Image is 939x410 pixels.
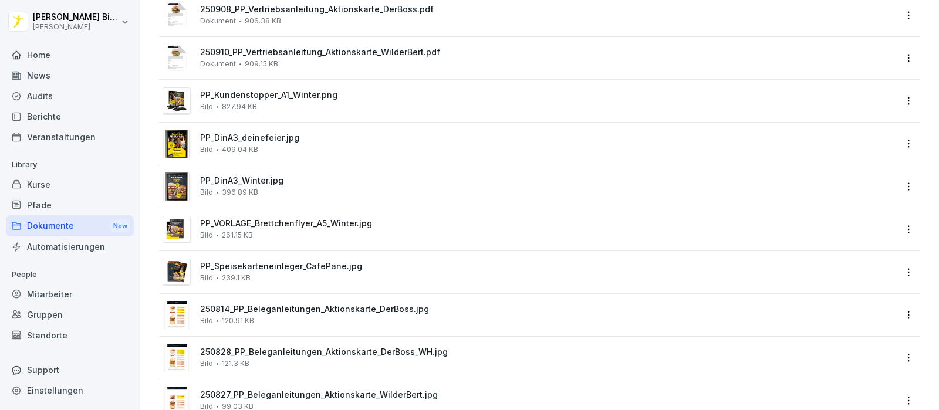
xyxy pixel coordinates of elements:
[6,86,134,106] a: Audits
[6,195,134,215] a: Pfade
[200,188,213,196] span: Bild
[164,260,189,283] img: image thumbnail
[167,301,187,329] img: image thumbnail
[6,174,134,195] a: Kurse
[6,215,134,237] a: DokumenteNew
[222,188,258,196] span: 396.89 KB
[200,60,236,68] span: Dokument
[200,103,213,111] span: Bild
[222,145,258,154] span: 409.04 KB
[6,284,134,304] a: Mitarbeiter
[6,45,134,65] a: Home
[245,17,281,25] span: 906.38 KB
[33,12,119,22] p: [PERSON_NAME] Bierstedt
[33,23,119,31] p: [PERSON_NAME]
[200,304,896,314] span: 250814_PP_Beleganleitungen_Aktionskarte_DerBoss.jpg
[6,215,134,237] div: Dokumente
[110,219,130,233] div: New
[6,65,134,86] a: News
[200,48,896,57] span: 250910_PP_Vertriebsanleitung_Aktionskarte_WilderBert.pdf
[200,317,213,325] span: Bild
[200,219,896,229] span: PP_VORLAGE_Brettchenflyer_A5_Winter.jpg
[200,5,896,15] span: 250908_PP_Vertriebsanleitung_Aktionskarte_DerBoss.pdf
[222,103,257,111] span: 827.94 KB
[200,133,896,143] span: PP_DinA3_deinefeier.jpg
[222,360,249,368] span: 121.3 KB
[200,347,896,357] span: 250828_PP_Beleganleitungen_Aktionskarte_DerBoss_WH.jpg
[6,155,134,174] p: Library
[200,262,896,272] span: PP_Speisekarteneinleger_CafePane.jpg
[200,231,213,239] span: Bild
[200,176,896,186] span: PP_DinA3_Winter.jpg
[200,145,213,154] span: Bild
[6,304,134,325] a: Gruppen
[6,236,134,257] a: Automatisierungen
[222,317,254,325] span: 120.91 KB
[165,172,188,201] img: image thumbnail
[245,60,278,68] span: 909.15 KB
[200,274,213,282] span: Bild
[200,90,896,100] span: PP_Kundenstopper_A1_Winter.png
[6,265,134,284] p: People
[167,344,187,372] img: image thumbnail
[200,360,213,368] span: Bild
[164,218,189,240] img: image thumbnail
[222,231,253,239] span: 261.15 KB
[6,360,134,380] div: Support
[6,380,134,401] a: Einstellungen
[222,274,251,282] span: 239.1 KB
[165,130,188,158] img: image thumbnail
[6,325,134,345] a: Standorte
[164,89,189,112] img: image thumbnail
[200,17,236,25] span: Dokument
[6,127,134,147] a: Veranstaltungen
[6,106,134,127] a: Berichte
[200,390,896,400] span: 250827_PP_Beleganleitungen_Aktionskarte_WilderBert.jpg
